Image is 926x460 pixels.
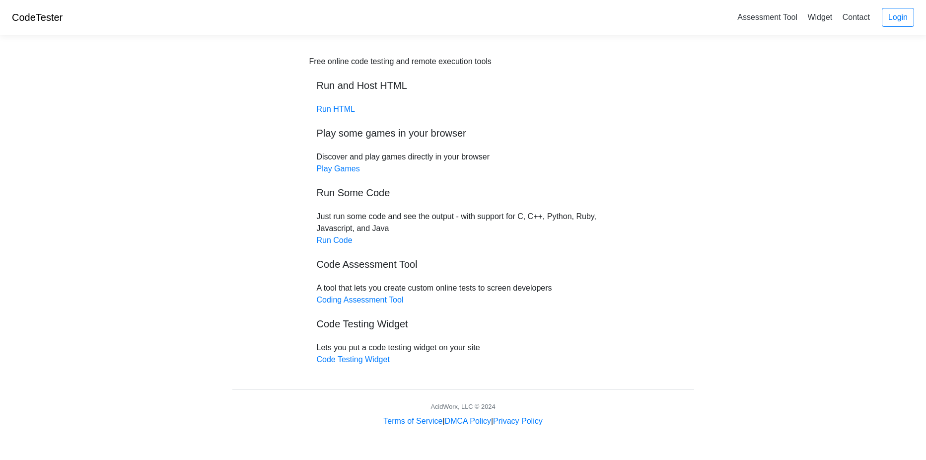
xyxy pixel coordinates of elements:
[317,318,610,330] h5: Code Testing Widget
[317,105,355,113] a: Run HTML
[317,127,610,139] h5: Play some games in your browser
[383,417,442,425] a: Terms of Service
[309,56,492,68] div: Free online code testing and remote execution tools
[317,296,404,304] a: Coding Assessment Tool
[839,9,874,25] a: Contact
[317,258,610,270] h5: Code Assessment Tool
[445,417,491,425] a: DMCA Policy
[12,12,63,23] a: CodeTester
[803,9,836,25] a: Widget
[317,164,360,173] a: Play Games
[317,187,610,199] h5: Run Some Code
[383,415,542,427] div: | |
[430,402,495,411] div: AcidWorx, LLC © 2024
[733,9,801,25] a: Assessment Tool
[317,355,390,364] a: Code Testing Widget
[493,417,543,425] a: Privacy Policy
[309,56,617,366] div: Discover and play games directly in your browser Just run some code and see the output - with sup...
[317,236,353,244] a: Run Code
[882,8,914,27] a: Login
[317,79,610,91] h5: Run and Host HTML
